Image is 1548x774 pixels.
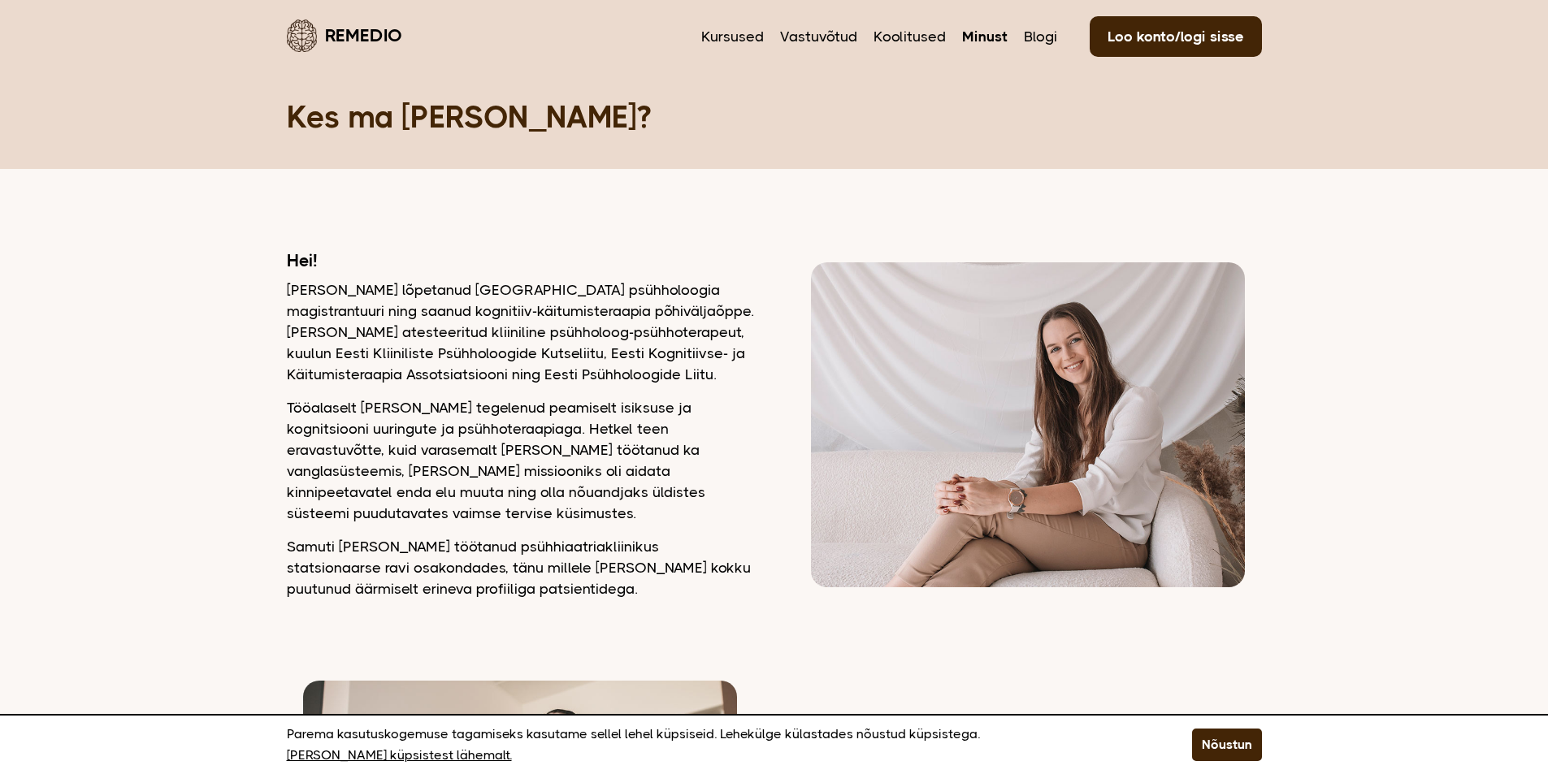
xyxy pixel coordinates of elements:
p: Parema kasutuskogemuse tagamiseks kasutame sellel lehel küpsiseid. Lehekülge külastades nõustud k... [287,724,1151,766]
a: Minust [962,26,1008,47]
p: Samuti [PERSON_NAME] töötanud psühhiaatriakliinikus statsionaarse ravi osakondades, tänu millele ... [287,536,754,599]
a: Vastuvõtud [780,26,857,47]
img: Remedio logo [287,19,317,52]
a: Remedio [287,16,402,54]
button: Nõustun [1192,729,1262,761]
a: Blogi [1024,26,1057,47]
a: [PERSON_NAME] küpsistest lähemalt. [287,745,512,766]
a: Koolitused [874,26,946,47]
a: Loo konto/logi sisse [1090,16,1262,57]
h2: Hei! [287,250,754,271]
h1: Kes ma [PERSON_NAME]? [287,97,1262,136]
img: Dagmar vaatamas kaamerasse [811,262,1244,587]
a: Kursused [701,26,764,47]
p: Tööalaselt [PERSON_NAME] tegelenud peamiselt isiksuse ja kognitsiooni uuringute ja psühhoteraapia... [287,397,754,524]
p: [PERSON_NAME] lõpetanud [GEOGRAPHIC_DATA] psühholoogia magistrantuuri ning saanud kognitiiv-käitu... [287,279,754,385]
